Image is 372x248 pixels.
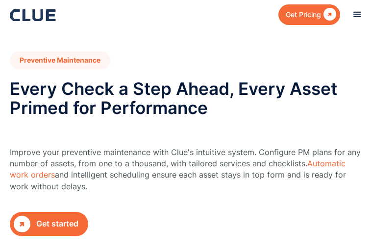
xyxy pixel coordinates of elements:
h1: Preventive Maintenance [10,51,110,69]
a: Get started [10,212,88,236]
div: Get Pricing [286,8,321,21]
div:  [14,216,30,232]
div: Get started [36,218,78,230]
p: Improve your preventive maintenance with Clue's intuitive system. Configure PM plans for any numb... [10,147,362,192]
h2: Every Check a Step Ahead, Every Asset Primed for Performance [10,79,362,118]
div:  [321,8,336,21]
a: Get Pricing [278,4,340,24]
